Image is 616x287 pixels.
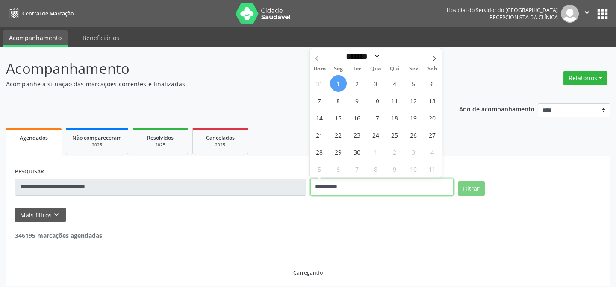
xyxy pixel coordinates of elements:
span: Recepcionista da clínica [489,14,558,21]
span: Outubro 3, 2025 [405,143,422,160]
select: Month [343,52,381,61]
span: Qua [366,66,385,72]
span: Outubro 1, 2025 [368,143,384,160]
span: Agosto 31, 2025 [311,75,328,92]
span: Não compareceram [72,134,122,141]
span: Setembro 5, 2025 [405,75,422,92]
div: 2025 [139,142,182,148]
label: PESQUISAR [15,165,44,179]
span: Setembro 22, 2025 [330,126,347,143]
span: Setembro 8, 2025 [330,92,347,109]
span: Setembro 12, 2025 [405,92,422,109]
img: img [561,5,579,23]
span: Setembro 30, 2025 [349,143,365,160]
span: Setembro 15, 2025 [330,109,347,126]
button: Filtrar [458,181,485,196]
span: Outubro 2, 2025 [386,143,403,160]
p: Acompanhe a situação das marcações correntes e finalizadas [6,79,429,88]
button: Relatórios [563,71,607,85]
span: Outubro 6, 2025 [330,161,347,177]
button:  [579,5,595,23]
span: Central de Marcação [22,10,74,17]
input: Year [380,52,409,61]
span: Outubro 11, 2025 [424,161,441,177]
span: Outubro 4, 2025 [424,143,441,160]
a: Acompanhamento [3,30,68,47]
span: Setembro 24, 2025 [368,126,384,143]
span: Setembro 17, 2025 [368,109,384,126]
p: Ano de acompanhamento [459,103,535,114]
span: Setembro 18, 2025 [386,109,403,126]
span: Setembro 4, 2025 [386,75,403,92]
span: Setembro 26, 2025 [405,126,422,143]
span: Sáb [423,66,442,72]
span: Ter [348,66,366,72]
span: Seg [329,66,348,72]
span: Setembro 14, 2025 [311,109,328,126]
a: Beneficiários [77,30,125,45]
span: Outubro 7, 2025 [349,161,365,177]
span: Setembro 6, 2025 [424,75,441,92]
span: Qui [385,66,404,72]
span: Outubro 5, 2025 [311,161,328,177]
p: Acompanhamento [6,58,429,79]
span: Setembro 25, 2025 [386,126,403,143]
div: 2025 [72,142,122,148]
i: keyboard_arrow_down [52,210,61,220]
div: Carregando [293,269,323,276]
span: Setembro 2, 2025 [349,75,365,92]
div: Hospital do Servidor do [GEOGRAPHIC_DATA] [447,6,558,14]
span: Agendados [20,134,48,141]
span: Setembro 3, 2025 [368,75,384,92]
a: Central de Marcação [6,6,74,20]
span: Outubro 8, 2025 [368,161,384,177]
strong: 346195 marcações agendadas [15,231,102,240]
span: Setembro 13, 2025 [424,92,441,109]
span: Setembro 11, 2025 [386,92,403,109]
span: Setembro 23, 2025 [349,126,365,143]
span: Setembro 28, 2025 [311,143,328,160]
button: Mais filtroskeyboard_arrow_down [15,208,66,223]
span: Setembro 10, 2025 [368,92,384,109]
span: Dom [310,66,329,72]
span: Setembro 1, 2025 [330,75,347,92]
div: 2025 [199,142,242,148]
i:  [582,8,592,17]
button: apps [595,6,610,21]
span: Setembro 20, 2025 [424,109,441,126]
span: Cancelados [206,134,235,141]
span: Outubro 10, 2025 [405,161,422,177]
span: Setembro 16, 2025 [349,109,365,126]
span: Setembro 9, 2025 [349,92,365,109]
span: Setembro 29, 2025 [330,143,347,160]
span: Setembro 19, 2025 [405,109,422,126]
span: Setembro 7, 2025 [311,92,328,109]
span: Setembro 21, 2025 [311,126,328,143]
span: Setembro 27, 2025 [424,126,441,143]
span: Sex [404,66,423,72]
span: Outubro 9, 2025 [386,161,403,177]
span: Resolvidos [147,134,174,141]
